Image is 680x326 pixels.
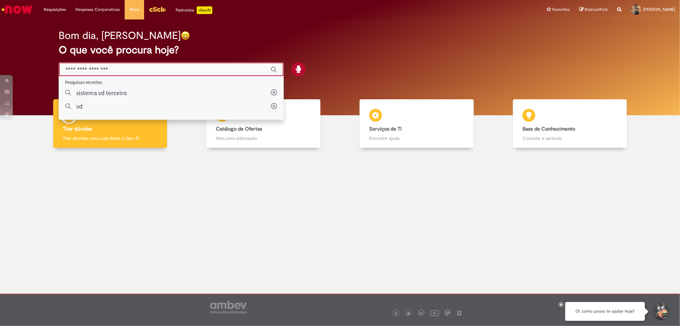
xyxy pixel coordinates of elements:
[651,302,670,321] button: Iniciar Conversa de Suporte
[340,99,494,148] a: Serviços de TI Encontre ajuda
[585,6,608,12] span: Rascunhos
[445,310,450,316] img: logo_footer_workplace.png
[430,309,439,317] img: logo_footer_youtube.png
[493,99,647,148] a: Base de Conhecimento Consulte e aprenda
[76,6,120,13] span: Despesas Corporativas
[216,135,311,141] p: Abra uma solicitação
[369,135,464,141] p: Encontre ajuda
[59,44,621,56] h2: O que você procura hoje?
[523,135,617,141] p: Consulte e aprenda
[44,6,66,13] span: Requisições
[1,3,33,16] img: ServiceNow
[643,7,675,12] span: [PERSON_NAME]
[369,126,402,132] b: Serviços de TI
[579,7,608,13] a: Rascunhos
[457,310,462,316] img: logo_footer_naosei.png
[33,99,187,148] a: Tirar dúvidas Tirar dúvidas com Lupi Assist e Gen Ai
[63,135,157,141] p: Tirar dúvidas com Lupi Assist e Gen Ai
[216,126,262,132] b: Catálogo de Ofertas
[149,4,166,14] img: click_logo_yellow_360x200.png
[395,312,398,315] img: logo_footer_facebook.png
[59,30,181,41] h2: Bom dia, [PERSON_NAME]
[63,126,92,132] b: Tirar dúvidas
[407,312,410,315] img: logo_footer_twitter.png
[565,302,645,321] div: Oi, como posso te ajudar hoje?
[552,6,570,13] span: Favoritos
[176,6,212,14] div: Padroniza
[420,312,423,315] img: logo_footer_linkedin.png
[181,31,190,40] img: happy-face.png
[187,99,340,148] a: Catálogo de Ofertas Abra uma solicitação
[197,6,212,14] p: +GenAi
[129,6,139,13] span: More
[210,301,247,314] img: logo_footer_ambev_rotulo_gray.png
[523,126,575,132] b: Base de Conhecimento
